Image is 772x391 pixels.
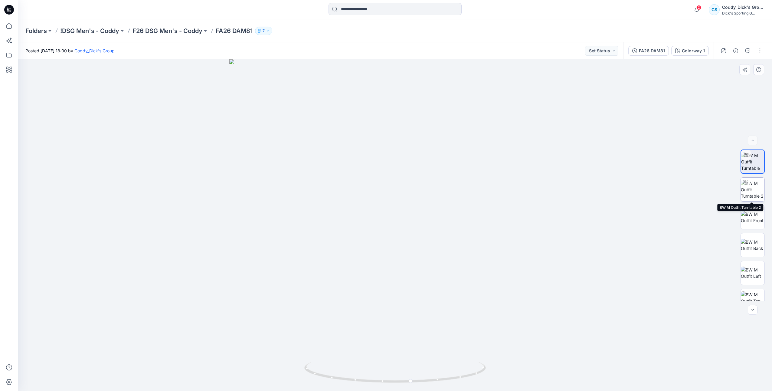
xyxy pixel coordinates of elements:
[671,46,709,56] button: Colorway 1
[722,11,764,15] div: Dick's Sporting G...
[255,27,272,35] button: 7
[709,4,720,15] div: CS
[731,46,741,56] button: Details
[741,267,764,279] img: BW M Outfit Left
[74,48,115,53] a: Coddy_Dick's Group
[741,180,764,199] img: BW M Outfit Turntable 2
[722,4,764,11] div: Coddy_Dick's Group
[639,48,665,54] div: FA26 DAM81
[628,46,669,56] button: FA26 DAM81
[60,27,119,35] a: !DSG Men's - Coddy
[263,28,265,34] p: 7
[741,211,764,224] img: BW M Outfit Front
[216,27,253,35] p: FA26 DAM81
[741,152,764,171] img: BW M Outfit Turntable
[132,27,202,35] a: F26 DSG Men's - Coddy
[741,291,764,310] img: BW M Outfit Top CloseUp
[25,48,115,54] span: Posted [DATE] 18:00 by
[696,5,701,10] span: 2
[25,27,47,35] a: Folders
[682,48,705,54] div: Colorway 1
[741,239,764,251] img: BW M Outfit Back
